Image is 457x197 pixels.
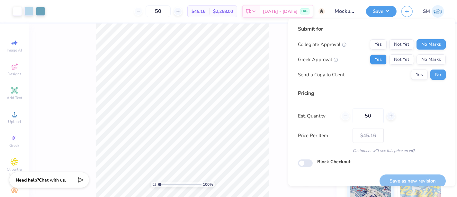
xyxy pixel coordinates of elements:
[417,39,446,50] button: No Marks
[432,5,444,18] img: Shruthi Mohan
[16,177,39,183] strong: Need help?
[298,148,446,154] div: Customers will see this price on HQ.
[298,132,348,139] label: Price Per Item
[353,108,384,123] input: – –
[3,167,26,177] span: Clipart & logos
[10,143,20,148] span: Greek
[39,177,66,183] span: Chat with us.
[423,8,430,15] span: SM
[366,6,397,17] button: Save
[7,95,22,100] span: Add Text
[298,25,446,33] div: Submit for
[7,48,22,53] span: Image AI
[298,56,338,63] div: Greek Approval
[298,89,446,97] div: Pricing
[8,119,21,124] span: Upload
[430,70,446,80] button: No
[370,39,387,50] button: Yes
[298,112,336,120] label: Est. Quantity
[301,9,308,14] span: FREE
[389,39,414,50] button: Not Yet
[417,54,446,65] button: No Marks
[298,41,346,48] div: Collegiate Approval
[411,70,428,80] button: Yes
[330,5,361,18] input: Untitled Design
[317,158,350,165] label: Block Checkout
[203,182,213,187] span: 100 %
[213,8,233,15] span: $2,258.00
[263,8,298,15] span: [DATE] - [DATE]
[192,8,205,15] span: $45.16
[298,71,345,79] div: Send a Copy to Client
[423,5,444,18] a: SM
[389,54,414,65] button: Not Yet
[370,54,387,65] button: Yes
[7,71,22,77] span: Designs
[146,5,171,17] input: – –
